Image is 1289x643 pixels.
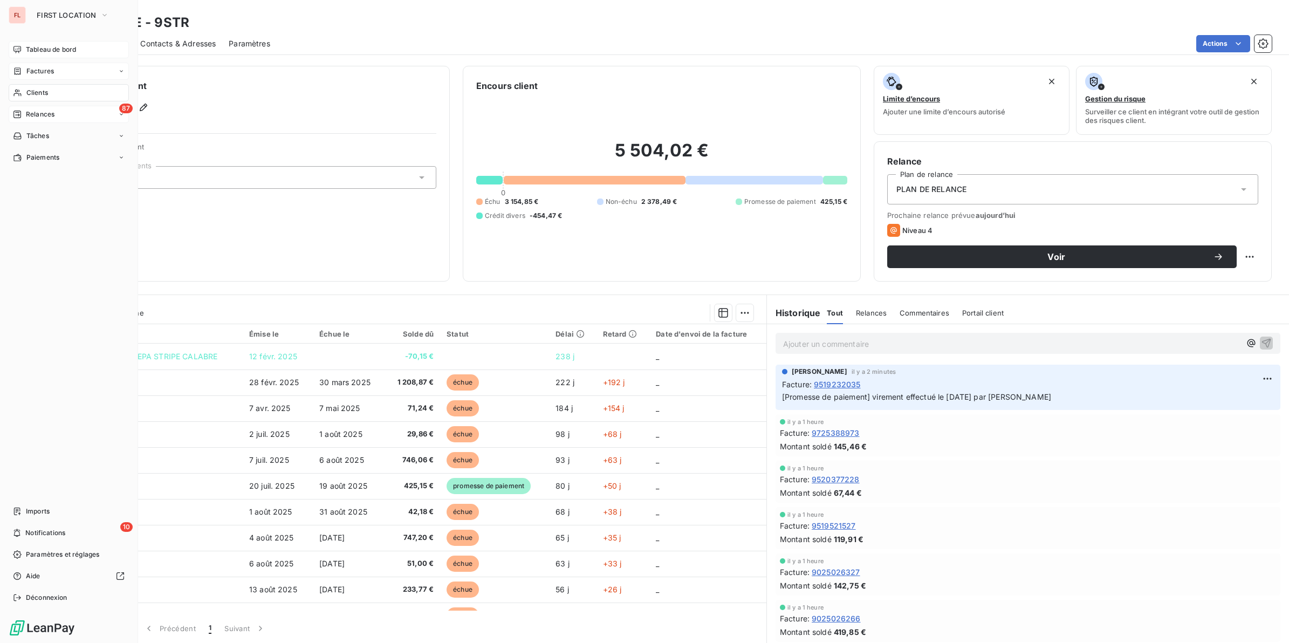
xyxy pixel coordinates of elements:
span: 12 févr. 2025 [249,352,297,361]
span: 145,46 € [834,441,867,452]
span: aujourd’hui [976,211,1016,220]
span: Commentaires [900,309,949,317]
span: Relances [856,309,887,317]
span: Limite d’encours [883,94,940,103]
span: 9725388973 [812,427,860,439]
span: Crédit divers [485,211,525,221]
span: 184 j [556,403,573,413]
span: 51,00 € [391,558,434,569]
span: 63 j [556,559,570,568]
span: _ [656,403,659,413]
span: 51250000 VIR SEPA STRIPE CALABRE [79,352,218,361]
button: Actions [1196,35,1250,52]
span: 28 févr. 2025 [249,378,299,387]
span: PLAN DE RELANCE [896,184,966,195]
span: 19 août 2025 [319,481,367,490]
span: échue [447,426,479,442]
span: 6 août 2025 [249,559,294,568]
span: _ [656,533,659,542]
span: Montant soldé [780,441,832,452]
span: _ [656,507,659,516]
span: 20 juil. 2025 [249,481,294,490]
span: Surveiller ce client en intégrant votre outil de gestion des risques client. [1085,107,1263,125]
span: 65 j [556,533,569,542]
span: Voir [900,252,1213,261]
span: Niveau 4 [902,226,933,235]
span: 9025026327 [812,566,860,578]
span: 68 j [556,507,570,516]
span: +68 j [603,429,622,439]
span: Facture : [780,566,810,578]
span: _ [656,481,659,490]
span: 747,20 € [391,532,434,543]
span: Prochaine relance prévue [887,211,1258,220]
span: 3 154,85 € [505,197,539,207]
span: Notifications [25,528,65,538]
div: Émise le [249,330,306,338]
span: _ [656,559,659,568]
span: Montant soldé [780,533,832,545]
span: +38 j [603,507,622,516]
span: _ [656,455,659,464]
button: Gestion du risqueSurveiller ce client en intégrant votre outil de gestion des risques client. [1076,66,1272,135]
span: 71,24 € [391,403,434,414]
span: _ [656,429,659,439]
span: Promesse de paiement [744,197,816,207]
span: Échu [485,197,500,207]
button: 1 [202,617,218,640]
div: Échue le [319,330,378,338]
span: 7 mai 2025 [319,403,360,413]
span: 233,77 € [391,584,434,595]
span: 4 août 2025 [249,533,294,542]
span: 1 août 2025 [319,429,362,439]
div: Solde dû [391,330,434,338]
span: 142,75 € [834,580,866,591]
span: 67,44 € [834,487,862,498]
span: Portail client [962,309,1004,317]
h6: Relance [887,155,1258,168]
span: Montant soldé [780,626,832,638]
div: Retard [603,330,643,338]
span: [Promesse de paiement] virement effectué le [DATE] par [PERSON_NAME] [782,392,1051,401]
span: Non-échu [606,197,637,207]
span: Propriétés Client [87,142,436,158]
span: 119,91 € [834,533,863,545]
a: Aide [9,567,129,585]
span: Tâches [26,131,49,141]
span: Facture : [780,474,810,485]
span: Déconnexion [26,593,67,603]
span: _ [656,378,659,387]
span: _ [656,585,659,594]
span: échue [447,530,479,546]
h6: Historique [767,306,821,319]
span: +154 j [603,403,625,413]
span: +63 j [603,455,622,464]
div: Référence [79,329,236,339]
button: Suivant [218,617,272,640]
span: 419,85 € [834,626,866,638]
span: Facture : [780,613,810,624]
span: [DATE] [319,585,345,594]
span: il y a 2 minutes [852,368,896,375]
span: Montant soldé [780,580,832,591]
span: 56 j [556,585,569,594]
span: Tout [827,309,843,317]
span: 2 juil. 2025 [249,429,290,439]
span: Relances [26,110,54,119]
h6: Informations client [65,79,436,92]
span: 425,15 € [820,197,847,207]
span: Facture : [780,520,810,531]
span: Clients [26,88,48,98]
span: Facture : [780,427,810,439]
span: FIRST LOCATION [37,11,96,19]
span: 746,06 € [391,455,434,466]
span: 10 [120,522,133,532]
span: [DATE] [319,533,345,542]
span: 98 j [556,429,570,439]
div: Délai [556,330,589,338]
span: Tableau de bord [26,45,76,54]
div: FL [9,6,26,24]
span: Contacts & Adresses [140,38,216,49]
span: Paiements [26,153,59,162]
span: il y a 1 heure [787,419,824,425]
